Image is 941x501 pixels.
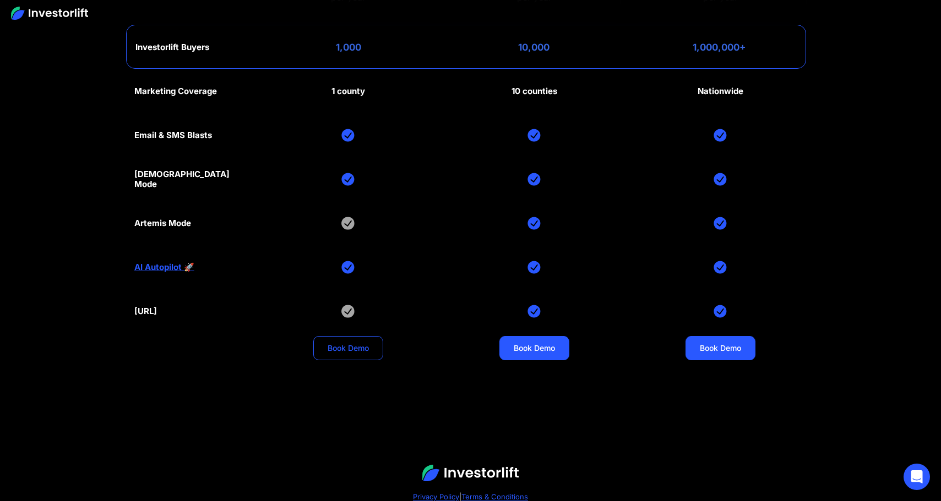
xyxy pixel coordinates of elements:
div: Artemis Mode [134,218,191,228]
div: Nationwide [698,86,743,96]
div: 10 counties [512,86,557,96]
div: [DEMOGRAPHIC_DATA] Mode [134,169,248,189]
a: Book Demo [499,336,569,360]
a: Privacy Policy [413,492,459,501]
div: 1 county [331,86,365,96]
a: Book Demo [313,336,383,360]
div: 10,000 [518,42,550,53]
div: [URL] [134,306,157,316]
a: Book Demo [686,336,755,360]
div: Open Intercom Messenger [904,464,930,490]
div: 1,000 [336,42,361,53]
div: Investorlift Buyers [135,42,209,52]
div: 1,000,000+ [693,42,746,53]
a: AI Autopilot 🚀 [134,262,194,272]
div: Marketing Coverage [134,86,217,96]
a: Terms & Conditions [461,492,528,501]
div: Email & SMS Blasts [134,130,212,140]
